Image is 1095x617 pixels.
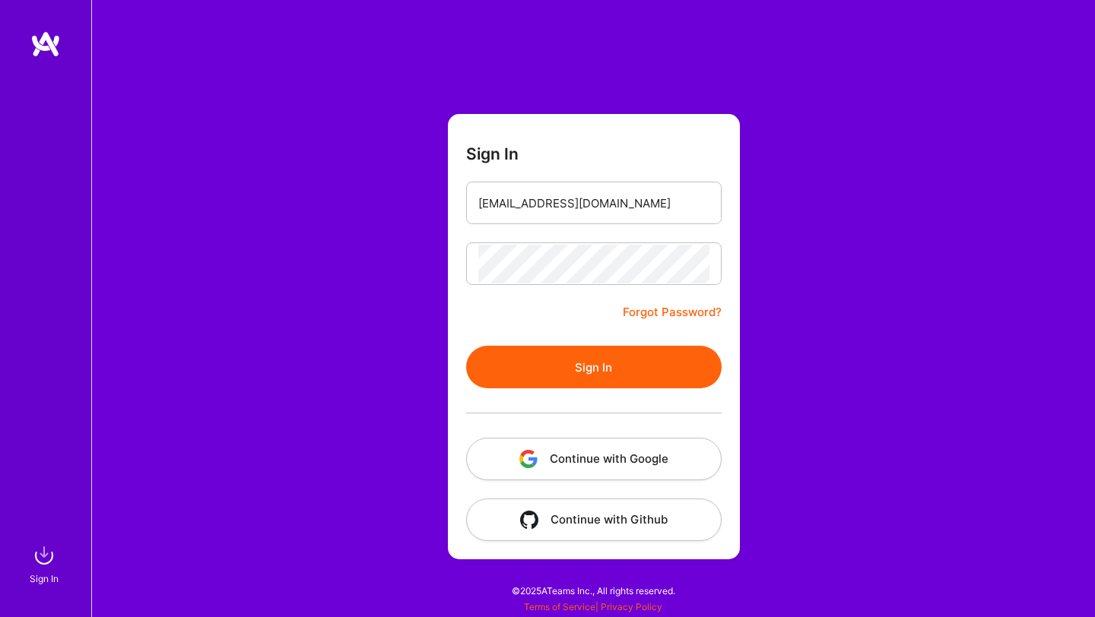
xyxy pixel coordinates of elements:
[466,346,722,388] button: Sign In
[30,571,59,587] div: Sign In
[32,540,59,587] a: sign inSign In
[524,601,662,612] span: |
[478,184,709,223] input: Email...
[30,30,61,58] img: logo
[520,511,538,529] img: icon
[29,540,59,571] img: sign in
[623,303,722,321] a: Forgot Password?
[524,601,595,612] a: Terms of Service
[466,438,722,480] button: Continue with Google
[601,601,662,612] a: Privacy Policy
[519,450,538,468] img: icon
[466,144,519,163] h3: Sign In
[91,571,1095,609] div: © 2025 ATeams Inc., All rights reserved.
[466,498,722,541] button: Continue with Github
